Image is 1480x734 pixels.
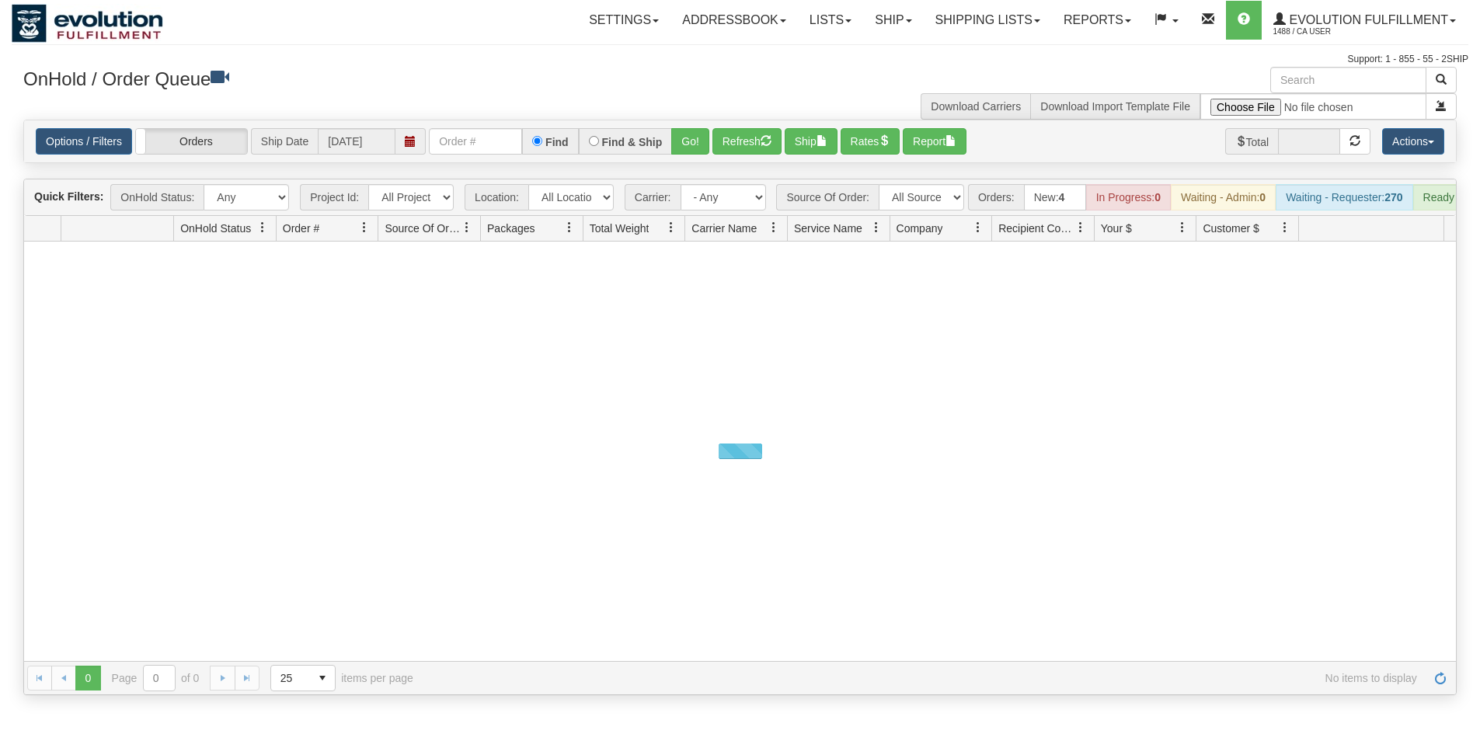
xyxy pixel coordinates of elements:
[454,214,480,241] a: Source Of Order filter column settings
[1086,184,1171,210] div: In Progress:
[1169,214,1196,241] a: Your $ filter column settings
[12,53,1468,66] div: Support: 1 - 855 - 55 - 2SHIP
[903,128,966,155] button: Report
[841,128,900,155] button: Rates
[590,221,649,236] span: Total Weight
[863,214,890,241] a: Service Name filter column settings
[136,129,247,154] label: Orders
[1286,13,1448,26] span: Evolution Fulfillment
[924,1,1052,40] a: Shipping lists
[270,665,336,691] span: Page sizes drop down
[998,221,1074,236] span: Recipient Country
[1052,1,1143,40] a: Reports
[1426,67,1457,93] button: Search
[556,214,583,241] a: Packages filter column settings
[110,184,204,210] span: OnHold Status:
[897,221,943,236] span: Company
[1384,191,1402,204] strong: 270
[931,100,1021,113] a: Download Carriers
[625,184,681,210] span: Carrier:
[465,184,528,210] span: Location:
[761,214,787,241] a: Carrier Name filter column settings
[1444,287,1478,446] iframe: chat widget
[658,214,684,241] a: Total Weight filter column settings
[300,184,368,210] span: Project Id:
[385,221,461,236] span: Source Of Order
[429,128,522,155] input: Order #
[1154,191,1161,204] strong: 0
[23,67,729,89] h3: OnHold / Order Queue
[36,128,132,155] a: Options / Filters
[776,184,879,210] span: Source Of Order:
[280,670,301,686] span: 25
[75,666,100,691] span: Page 0
[1273,24,1390,40] span: 1488 / CA User
[1428,666,1453,691] a: Refresh
[1272,214,1298,241] a: Customer $ filter column settings
[798,1,863,40] a: Lists
[671,128,709,155] button: Go!
[1040,100,1190,113] a: Download Import Template File
[1382,128,1444,155] button: Actions
[1024,184,1086,210] div: New:
[863,1,923,40] a: Ship
[1171,184,1276,210] div: Waiting - Admin:
[1276,184,1412,210] div: Waiting - Requester:
[1200,93,1426,120] input: Import
[1059,191,1065,204] strong: 4
[249,214,276,241] a: OnHold Status filter column settings
[785,128,838,155] button: Ship
[180,221,251,236] span: OnHold Status
[1101,221,1132,236] span: Your $
[577,1,670,40] a: Settings
[712,128,782,155] button: Refresh
[24,179,1456,216] div: grid toolbar
[794,221,862,236] span: Service Name
[351,214,378,241] a: Order # filter column settings
[34,189,103,204] label: Quick Filters:
[1259,191,1266,204] strong: 0
[270,665,413,691] span: items per page
[968,184,1024,210] span: Orders:
[435,672,1417,684] span: No items to display
[487,221,535,236] span: Packages
[965,214,991,241] a: Company filter column settings
[545,137,569,148] label: Find
[12,4,163,43] img: logo1488.jpg
[1262,1,1468,40] a: Evolution Fulfillment 1488 / CA User
[1203,221,1259,236] span: Customer $
[602,137,663,148] label: Find & Ship
[1067,214,1094,241] a: Recipient Country filter column settings
[691,221,757,236] span: Carrier Name
[283,221,319,236] span: Order #
[251,128,318,155] span: Ship Date
[1270,67,1426,93] input: Search
[112,665,200,691] span: Page of 0
[1225,128,1279,155] span: Total
[670,1,798,40] a: Addressbook
[310,666,335,691] span: select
